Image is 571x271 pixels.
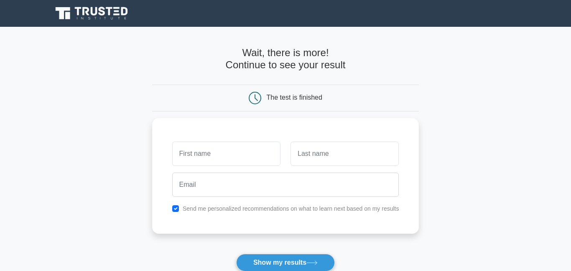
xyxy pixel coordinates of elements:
[172,142,280,166] input: First name
[172,173,399,197] input: Email
[183,205,399,212] label: Send me personalized recommendations on what to learn next based on my results
[152,47,419,71] h4: Wait, there is more! Continue to see your result
[291,142,399,166] input: Last name
[267,94,322,101] div: The test is finished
